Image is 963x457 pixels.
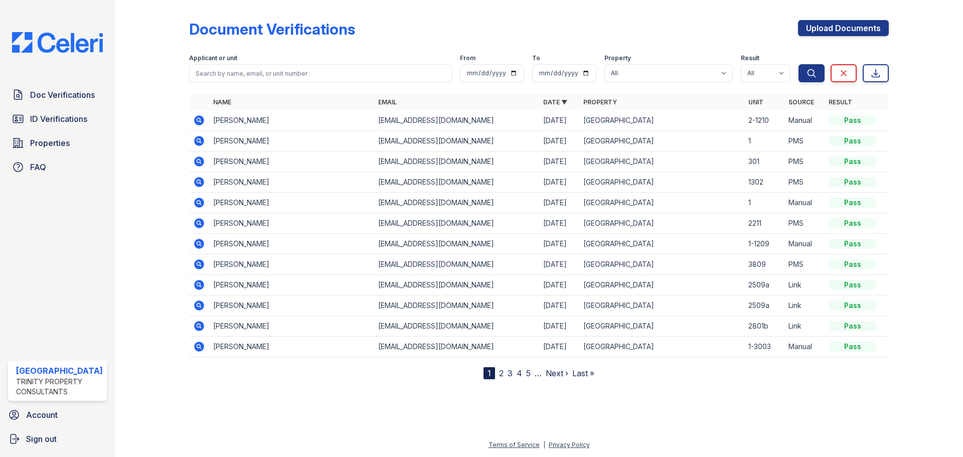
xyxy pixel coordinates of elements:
td: [DATE] [539,193,579,213]
a: 4 [517,368,522,378]
a: Last » [572,368,594,378]
label: To [532,54,540,62]
td: [EMAIL_ADDRESS][DOMAIN_NAME] [374,193,539,213]
div: Pass [829,342,877,352]
td: 3809 [744,254,784,275]
label: Applicant or unit [189,54,237,62]
td: PMS [784,254,825,275]
a: FAQ [8,157,107,177]
a: Privacy Policy [549,441,590,448]
span: Doc Verifications [30,89,95,101]
td: [EMAIL_ADDRESS][DOMAIN_NAME] [374,110,539,131]
span: Sign out [26,433,57,445]
td: 1 [744,193,784,213]
td: [GEOGRAPHIC_DATA] [579,110,744,131]
td: [PERSON_NAME] [209,110,374,131]
a: Account [4,405,111,425]
td: PMS [784,213,825,234]
td: [EMAIL_ADDRESS][DOMAIN_NAME] [374,172,539,193]
div: [GEOGRAPHIC_DATA] [16,365,103,377]
td: [DATE] [539,254,579,275]
td: [EMAIL_ADDRESS][DOMAIN_NAME] [374,213,539,234]
td: [PERSON_NAME] [209,131,374,151]
td: [GEOGRAPHIC_DATA] [579,337,744,357]
td: [DATE] [539,151,579,172]
span: … [535,367,542,379]
td: Manual [784,193,825,213]
td: 1-1209 [744,234,784,254]
a: Doc Verifications [8,85,107,105]
label: Result [741,54,759,62]
td: [PERSON_NAME] [209,172,374,193]
td: [EMAIL_ADDRESS][DOMAIN_NAME] [374,131,539,151]
span: Account [26,409,58,421]
a: ID Verifications [8,109,107,129]
span: Properties [30,137,70,149]
td: [PERSON_NAME] [209,151,374,172]
td: [GEOGRAPHIC_DATA] [579,234,744,254]
div: Pass [829,239,877,249]
label: Property [604,54,631,62]
a: 2 [499,368,504,378]
td: [PERSON_NAME] [209,234,374,254]
td: 1302 [744,172,784,193]
div: | [543,441,545,448]
img: CE_Logo_Blue-a8612792a0a2168367f1c8372b55b34899dd931a85d93a1a3d3e32e68fde9ad4.png [4,32,111,53]
td: 2509a [744,295,784,316]
div: Pass [829,218,877,228]
td: [DATE] [539,131,579,151]
td: 301 [744,151,784,172]
a: Property [583,98,617,106]
span: FAQ [30,161,46,173]
td: 1 [744,131,784,151]
a: Next › [546,368,568,378]
td: [GEOGRAPHIC_DATA] [579,316,744,337]
td: 2509a [744,275,784,295]
a: Name [213,98,231,106]
td: Manual [784,337,825,357]
td: [EMAIL_ADDRESS][DOMAIN_NAME] [374,234,539,254]
td: [GEOGRAPHIC_DATA] [579,193,744,213]
td: Manual [784,234,825,254]
a: Source [788,98,814,106]
td: [GEOGRAPHIC_DATA] [579,275,744,295]
td: [GEOGRAPHIC_DATA] [579,151,744,172]
button: Sign out [4,429,111,449]
td: [PERSON_NAME] [209,295,374,316]
td: 2801b [744,316,784,337]
td: [DATE] [539,316,579,337]
td: Manual [784,110,825,131]
a: 3 [508,368,513,378]
td: 2211 [744,213,784,234]
td: [GEOGRAPHIC_DATA] [579,254,744,275]
td: 2-1210 [744,110,784,131]
td: [EMAIL_ADDRESS][DOMAIN_NAME] [374,337,539,357]
td: [EMAIL_ADDRESS][DOMAIN_NAME] [374,316,539,337]
div: Pass [829,321,877,331]
a: Properties [8,133,107,153]
label: From [460,54,475,62]
a: Unit [748,98,763,106]
span: ID Verifications [30,113,87,125]
div: Pass [829,300,877,311]
td: [DATE] [539,110,579,131]
td: [EMAIL_ADDRESS][DOMAIN_NAME] [374,295,539,316]
td: [PERSON_NAME] [209,316,374,337]
td: PMS [784,151,825,172]
div: Pass [829,198,877,208]
td: [EMAIL_ADDRESS][DOMAIN_NAME] [374,275,539,295]
a: 5 [526,368,531,378]
div: Pass [829,115,877,125]
td: [GEOGRAPHIC_DATA] [579,172,744,193]
a: Upload Documents [798,20,889,36]
td: [PERSON_NAME] [209,337,374,357]
td: [PERSON_NAME] [209,193,374,213]
a: Terms of Service [489,441,540,448]
td: Link [784,295,825,316]
td: [EMAIL_ADDRESS][DOMAIN_NAME] [374,254,539,275]
div: Pass [829,157,877,167]
a: Result [829,98,852,106]
div: Pass [829,177,877,187]
td: [EMAIL_ADDRESS][DOMAIN_NAME] [374,151,539,172]
td: [DATE] [539,295,579,316]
